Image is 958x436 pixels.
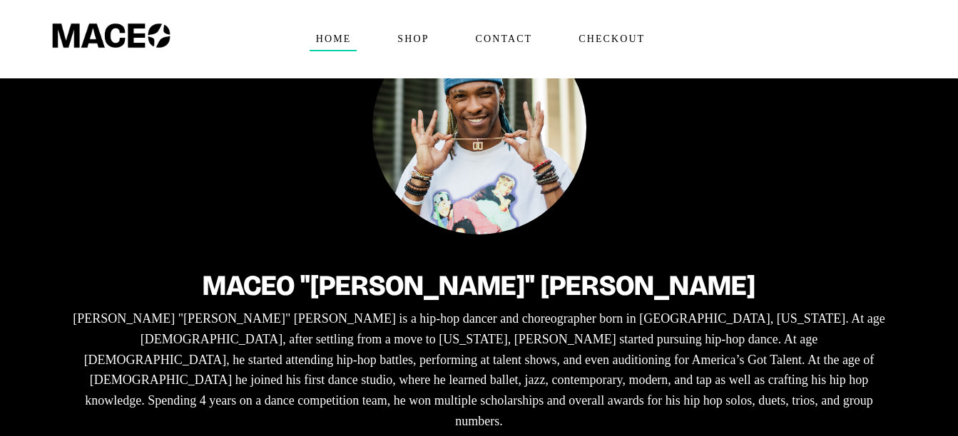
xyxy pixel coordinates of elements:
[69,308,890,432] p: [PERSON_NAME] "[PERSON_NAME]" [PERSON_NAME] is a hip-hop dancer and choreographer born in [GEOGRA...
[372,21,586,234] img: Maceo Harrison
[69,270,890,301] h2: Maceo "[PERSON_NAME]" [PERSON_NAME]
[469,28,539,51] span: Contact
[572,28,651,51] span: Checkout
[310,28,357,51] span: Home
[391,28,434,51] span: Shop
